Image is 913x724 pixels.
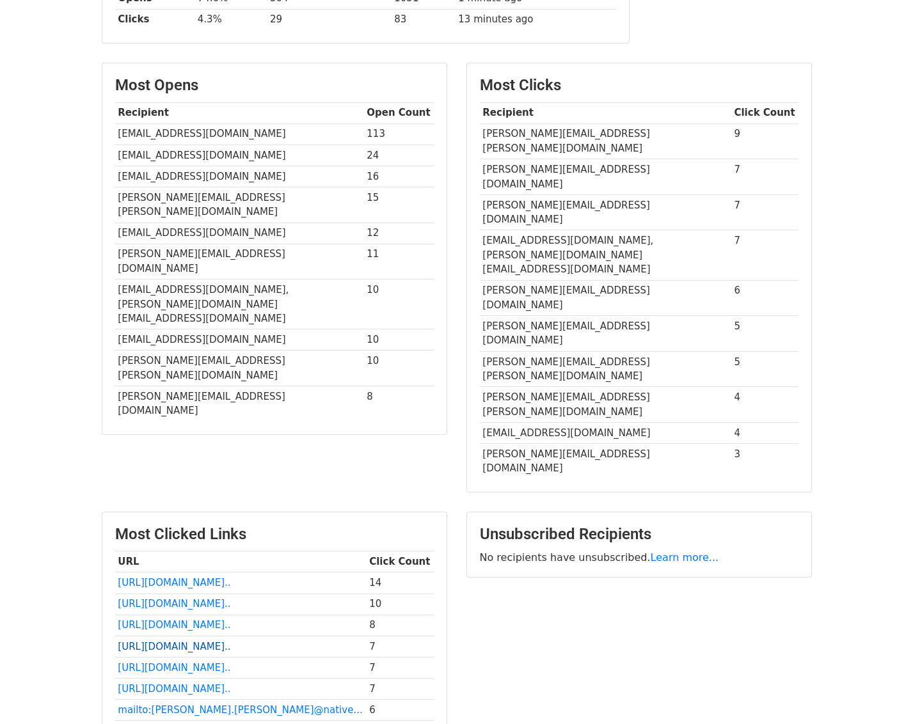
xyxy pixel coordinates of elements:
td: [PERSON_NAME][EMAIL_ADDRESS][DOMAIN_NAME] [480,280,731,316]
a: [URL][DOMAIN_NAME].. [118,619,230,631]
td: 8 [364,386,434,421]
td: [EMAIL_ADDRESS][DOMAIN_NAME] [115,123,364,145]
td: [PERSON_NAME][EMAIL_ADDRESS][DOMAIN_NAME] [115,386,364,421]
td: [PERSON_NAME][EMAIL_ADDRESS][PERSON_NAME][DOMAIN_NAME] [480,351,731,387]
td: 7 [731,194,798,230]
td: 3 [731,444,798,479]
td: 5 [731,316,798,352]
h3: Most Opens [115,76,434,95]
td: 4 [731,422,798,443]
td: [EMAIL_ADDRESS][DOMAIN_NAME] [115,166,364,187]
td: 29 [267,9,391,30]
a: [URL][DOMAIN_NAME].. [118,683,230,695]
td: 9 [731,123,798,159]
a: mailto:[PERSON_NAME].[PERSON_NAME]@native... [118,704,362,716]
a: Learn more... [651,551,719,563]
td: 10 [364,329,434,350]
td: 16 [364,166,434,187]
td: [PERSON_NAME][EMAIL_ADDRESS][PERSON_NAME][DOMAIN_NAME] [115,350,364,386]
td: 24 [364,145,434,166]
td: 10 [364,350,434,386]
th: Recipient [480,102,731,123]
td: 7 [366,636,433,657]
iframe: Chat Widget [849,663,913,724]
td: [PERSON_NAME][EMAIL_ADDRESS][PERSON_NAME][DOMAIN_NAME] [115,187,364,223]
td: [PERSON_NAME][EMAIL_ADDRESS][DOMAIN_NAME] [480,444,731,479]
th: URL [115,551,367,572]
td: [PERSON_NAME][EMAIL_ADDRESS][PERSON_NAME][DOMAIN_NAME] [480,387,731,423]
a: [URL][DOMAIN_NAME].. [118,641,230,652]
td: 113 [364,123,434,145]
td: 4.3% [195,9,267,30]
td: 83 [391,9,455,30]
td: [EMAIL_ADDRESS][DOMAIN_NAME], [PERSON_NAME][DOMAIN_NAME][EMAIL_ADDRESS][DOMAIN_NAME] [115,279,364,329]
td: 5 [731,351,798,387]
td: [PERSON_NAME][EMAIL_ADDRESS][DOMAIN_NAME] [480,159,731,195]
td: [PERSON_NAME][EMAIL_ADDRESS][DOMAIN_NAME] [115,244,364,279]
td: 15 [364,187,434,223]
th: Open Count [364,102,434,123]
td: 7 [366,657,433,678]
td: [EMAIL_ADDRESS][DOMAIN_NAME] [115,329,364,350]
th: Click Count [366,551,433,572]
h3: Unsubscribed Recipients [480,525,798,544]
a: [URL][DOMAIN_NAME].. [118,662,230,673]
td: [EMAIL_ADDRESS][DOMAIN_NAME] [115,145,364,166]
td: 10 [364,279,434,329]
td: [PERSON_NAME][EMAIL_ADDRESS][DOMAIN_NAME] [480,194,731,230]
td: 6 [366,700,433,721]
td: 13 minutes ago [456,9,616,30]
td: 12 [364,223,434,244]
td: [EMAIL_ADDRESS][DOMAIN_NAME] [480,422,731,443]
td: 11 [364,244,434,279]
td: [PERSON_NAME][EMAIL_ADDRESS][DOMAIN_NAME] [480,316,731,352]
td: 7 [366,678,433,699]
td: 7 [731,230,798,280]
h3: Most Clicked Links [115,525,434,544]
td: [PERSON_NAME][EMAIL_ADDRESS][PERSON_NAME][DOMAIN_NAME] [480,123,731,159]
th: Recipient [115,102,364,123]
td: 10 [366,594,433,615]
td: 6 [731,280,798,316]
a: [URL][DOMAIN_NAME].. [118,598,230,610]
td: 14 [366,572,433,594]
p: No recipients have unsubscribed. [480,551,798,564]
th: Click Count [731,102,798,123]
td: 8 [366,615,433,636]
h3: Most Clicks [480,76,798,95]
th: Clicks [115,9,195,30]
td: 7 [731,159,798,195]
a: [URL][DOMAIN_NAME].. [118,577,230,588]
td: 4 [731,387,798,423]
td: [EMAIL_ADDRESS][DOMAIN_NAME] [115,223,364,244]
td: [EMAIL_ADDRESS][DOMAIN_NAME], [PERSON_NAME][DOMAIN_NAME][EMAIL_ADDRESS][DOMAIN_NAME] [480,230,731,280]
